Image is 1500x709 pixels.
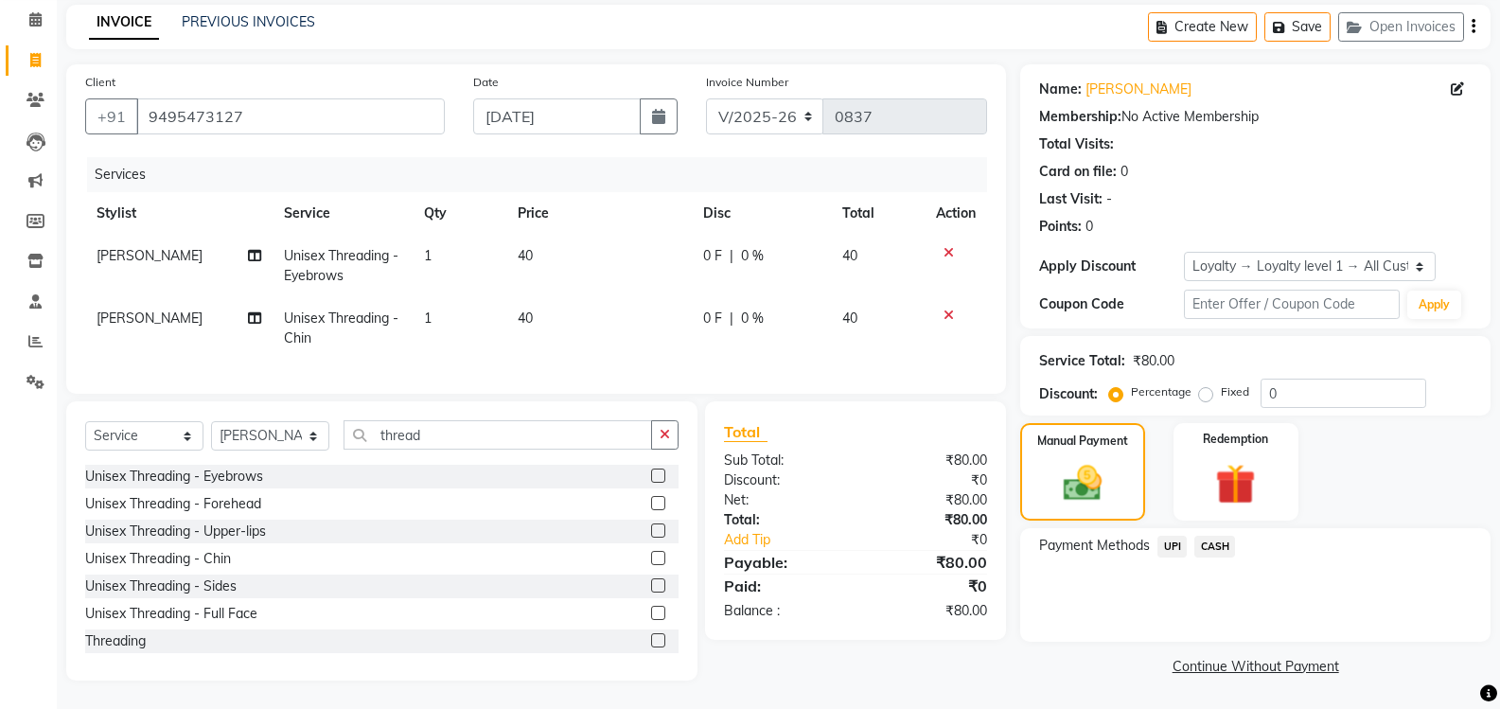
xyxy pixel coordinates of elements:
div: Sub Total: [710,451,856,470]
div: 0 [1085,217,1093,237]
span: 1 [424,310,432,327]
div: Unisex Threading - Forehead [85,494,261,514]
div: ₹80.00 [856,490,1001,510]
span: 1 [424,247,432,264]
div: ₹0 [880,530,1001,550]
span: 0 F [703,309,722,328]
div: Paid: [710,575,856,597]
span: 40 [842,247,857,264]
th: Qty [413,192,506,235]
span: Unisex Threading - Chin [284,310,398,346]
div: No Active Membership [1039,107,1472,127]
span: [PERSON_NAME] [97,310,203,327]
label: Percentage [1131,383,1191,400]
th: Service [273,192,413,235]
div: ₹80.00 [856,451,1001,470]
div: ₹80.00 [856,510,1001,530]
span: | [730,246,733,266]
div: ₹0 [856,470,1001,490]
div: Threading [85,631,146,651]
a: Add Tip [710,530,880,550]
button: Apply [1407,291,1461,319]
label: Redemption [1203,431,1268,448]
img: _gift.svg [1203,459,1268,509]
div: Service Total: [1039,351,1125,371]
div: Services [87,157,1001,192]
div: Card on file: [1039,162,1117,182]
label: Manual Payment [1037,433,1128,450]
button: Save [1264,12,1331,42]
th: Stylist [85,192,273,235]
span: Unisex Threading - Eyebrows [284,247,398,284]
a: [PERSON_NAME] [1085,80,1191,99]
a: PREVIOUS INVOICES [182,13,315,30]
div: Total: [710,510,856,530]
span: 0 % [741,246,764,266]
span: Total [724,422,768,442]
button: Create New [1148,12,1257,42]
label: Date [473,74,499,91]
div: Discount: [710,470,856,490]
div: - [1106,189,1112,209]
div: ₹80.00 [856,551,1001,574]
span: UPI [1157,536,1187,558]
span: Payment Methods [1039,536,1150,556]
div: Unisex Threading - Full Face [85,604,257,624]
th: Action [925,192,987,235]
label: Invoice Number [706,74,788,91]
div: ₹0 [856,575,1001,597]
input: Search by Name/Mobile/Email/Code [136,98,445,134]
button: +91 [85,98,138,134]
span: 40 [842,310,857,327]
th: Price [506,192,692,235]
div: Unisex Threading - Eyebrows [85,467,263,487]
img: _cash.svg [1051,461,1114,505]
div: ₹80.00 [1133,351,1174,371]
th: Disc [692,192,832,235]
div: Unisex Threading - Upper-lips [85,522,266,541]
span: 40 [518,247,533,264]
span: 0 % [741,309,764,328]
label: Client [85,74,115,91]
div: Membership: [1039,107,1121,127]
div: Points: [1039,217,1082,237]
div: Discount: [1039,384,1098,404]
span: | [730,309,733,328]
div: ₹80.00 [856,601,1001,621]
span: CASH [1194,536,1235,558]
div: Balance : [710,601,856,621]
div: Net: [710,490,856,510]
div: Coupon Code [1039,294,1183,314]
div: Payable: [710,551,856,574]
th: Total [831,192,925,235]
span: [PERSON_NAME] [97,247,203,264]
div: Name: [1039,80,1082,99]
span: 40 [518,310,533,327]
input: Search or Scan [344,420,652,450]
div: Last Visit: [1039,189,1103,209]
a: INVOICE [89,6,159,40]
div: Total Visits: [1039,134,1114,154]
a: Continue Without Payment [1024,657,1487,677]
span: 0 F [703,246,722,266]
button: Open Invoices [1338,12,1464,42]
div: 0 [1121,162,1128,182]
input: Enter Offer / Coupon Code [1184,290,1400,319]
label: Fixed [1221,383,1249,400]
div: Unisex Threading - Sides [85,576,237,596]
div: Unisex Threading - Chin [85,549,231,569]
div: Apply Discount [1039,257,1183,276]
